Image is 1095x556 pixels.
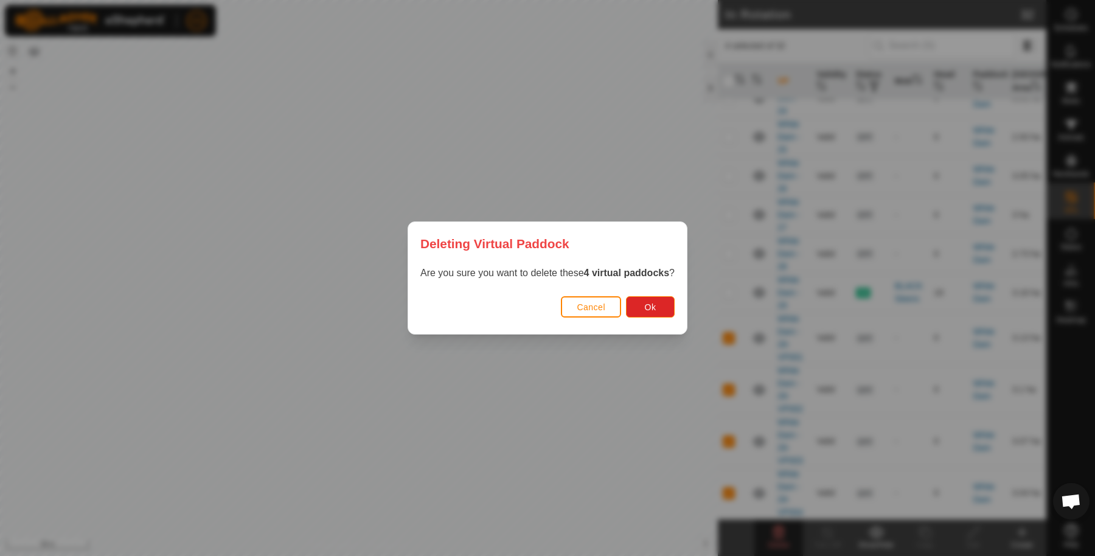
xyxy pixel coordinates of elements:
[584,268,670,278] strong: 4 virtual paddocks
[420,268,675,278] span: Are you sure you want to delete these ?
[626,296,675,318] button: Ok
[1053,483,1090,520] a: Open chat
[561,296,621,318] button: Cancel
[420,234,569,253] span: Deleting Virtual Paddock
[645,302,656,312] span: Ok
[577,302,605,312] span: Cancel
